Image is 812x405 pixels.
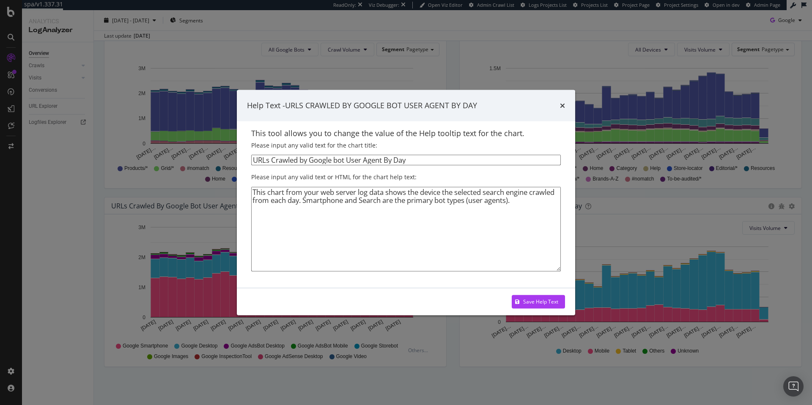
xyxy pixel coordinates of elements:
[285,100,477,110] span: URLS CRAWLED BY GOOGLE BOT USER AGENT BY DAY
[251,155,561,165] input: No title has been specified for this chart.
[523,298,558,305] div: Save Help Text
[783,376,804,397] div: Open Intercom Messenger
[560,100,565,111] div: times
[247,100,477,111] div: Help Text -
[237,90,575,315] div: modal
[512,295,565,308] button: Save Help Text
[251,129,561,137] h4: This tool allows you to change the value of the Help tooltip text for the chart.
[251,142,561,148] h5: Please input any valid text for the chart title:
[251,174,561,180] h5: Please input any valid text or HTML for the chart help text:
[251,186,561,271] textarea: This chart from your web server log data shows the device the selected search engine crawled from...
